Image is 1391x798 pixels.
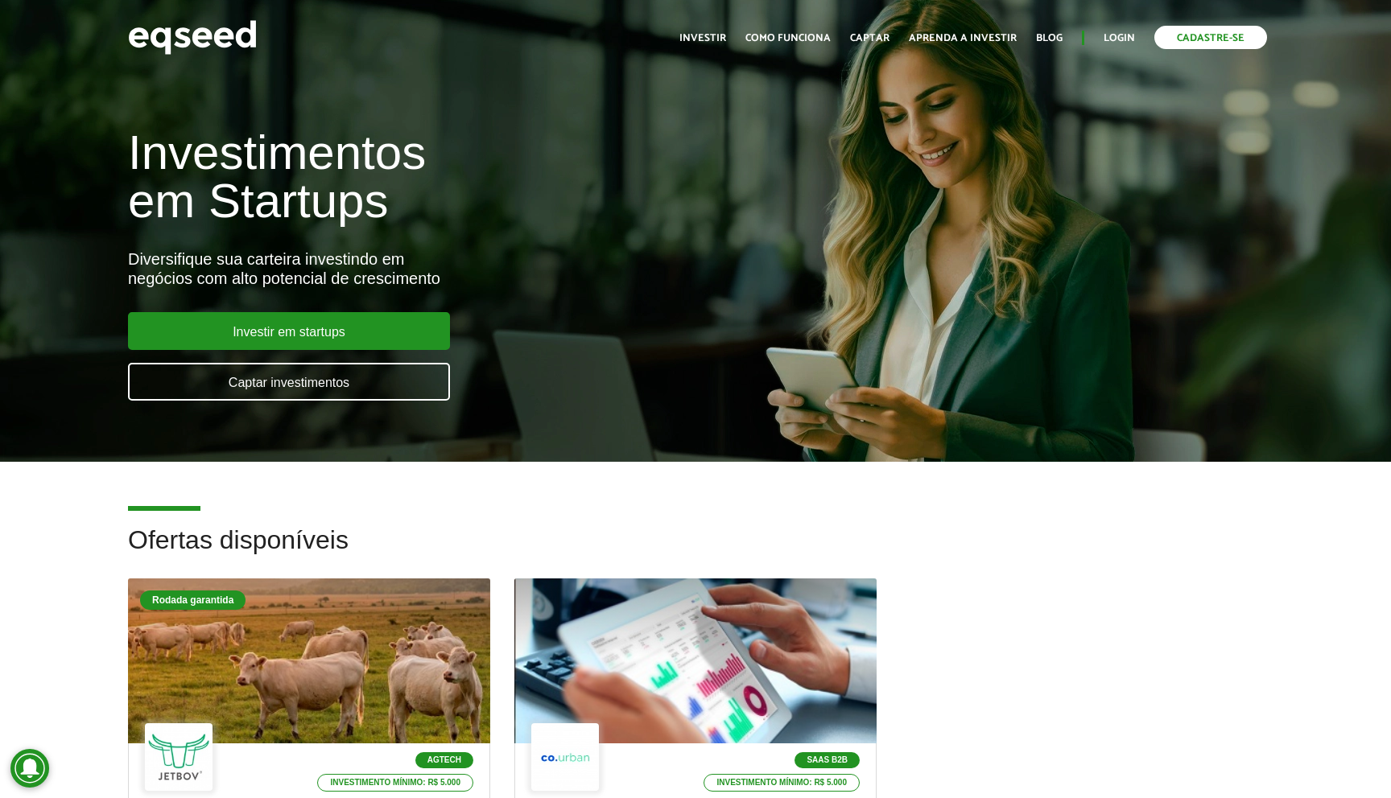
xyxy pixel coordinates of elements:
a: Captar [850,33,889,43]
a: Blog [1036,33,1063,43]
img: EqSeed [128,16,257,59]
a: Cadastre-se [1154,26,1267,49]
h1: Investimentos em Startups [128,129,799,225]
a: Como funciona [745,33,831,43]
p: Investimento mínimo: R$ 5.000 [317,774,473,792]
a: Login [1104,33,1135,43]
div: Rodada garantida [140,590,246,610]
p: Agtech [415,752,473,768]
h2: Ofertas disponíveis [128,526,1263,578]
a: Investir [679,33,726,43]
p: Investimento mínimo: R$ 5.000 [704,774,860,792]
a: Captar investimentos [128,363,450,401]
a: Aprenda a investir [909,33,1017,43]
p: SaaS B2B [795,752,860,768]
a: Investir em startups [128,312,450,350]
div: Diversifique sua carteira investindo em negócios com alto potencial de crescimento [128,249,799,288]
